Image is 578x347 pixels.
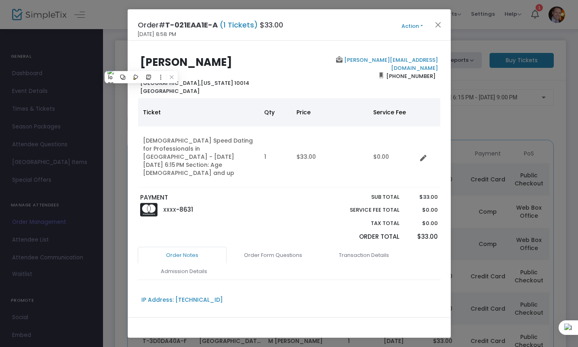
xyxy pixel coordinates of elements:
[140,263,229,280] a: Admission Details
[408,206,438,214] p: $0.00
[331,206,400,214] p: Service Fee Total
[165,20,218,30] span: T-021EAA1E-A
[343,56,438,72] a: [PERSON_NAME][EMAIL_ADDRESS][DOMAIN_NAME]
[138,30,176,38] span: [DATE] 8:58 PM
[218,20,260,30] span: (1 Tickets)
[163,206,176,213] span: XXXX
[368,126,417,187] td: $0.00
[138,98,440,187] div: Data table
[331,193,400,201] p: Sub total
[292,98,368,126] th: Price
[138,19,283,30] h4: Order# $33.00
[176,205,193,214] span: -8631
[383,69,438,82] span: [PHONE_NUMBER]
[140,55,232,69] b: [PERSON_NAME]
[259,126,292,187] td: 1
[138,247,227,264] a: Order Notes
[140,193,285,202] p: PAYMENT
[368,98,417,126] th: Service Fee
[138,126,259,187] td: [DEMOGRAPHIC_DATA] Speed Dating for Professionals in [GEOGRAPHIC_DATA] - [DATE] [DATE] 6:15 PM Se...
[259,98,292,126] th: Qty
[408,193,438,201] p: $33.00
[388,22,437,31] button: Action
[140,79,249,95] b: [US_STATE] 10014 [GEOGRAPHIC_DATA]
[229,247,317,264] a: Order Form Questions
[319,247,408,264] a: Transaction Details
[331,232,400,242] p: Order Total
[138,98,259,126] th: Ticket
[433,19,443,30] button: Close
[331,219,400,227] p: Tax Total
[408,219,438,227] p: $0.00
[141,296,223,304] div: IP Address: [TECHNICAL_ID]
[408,232,438,242] p: $33.00
[292,126,368,187] td: $33.00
